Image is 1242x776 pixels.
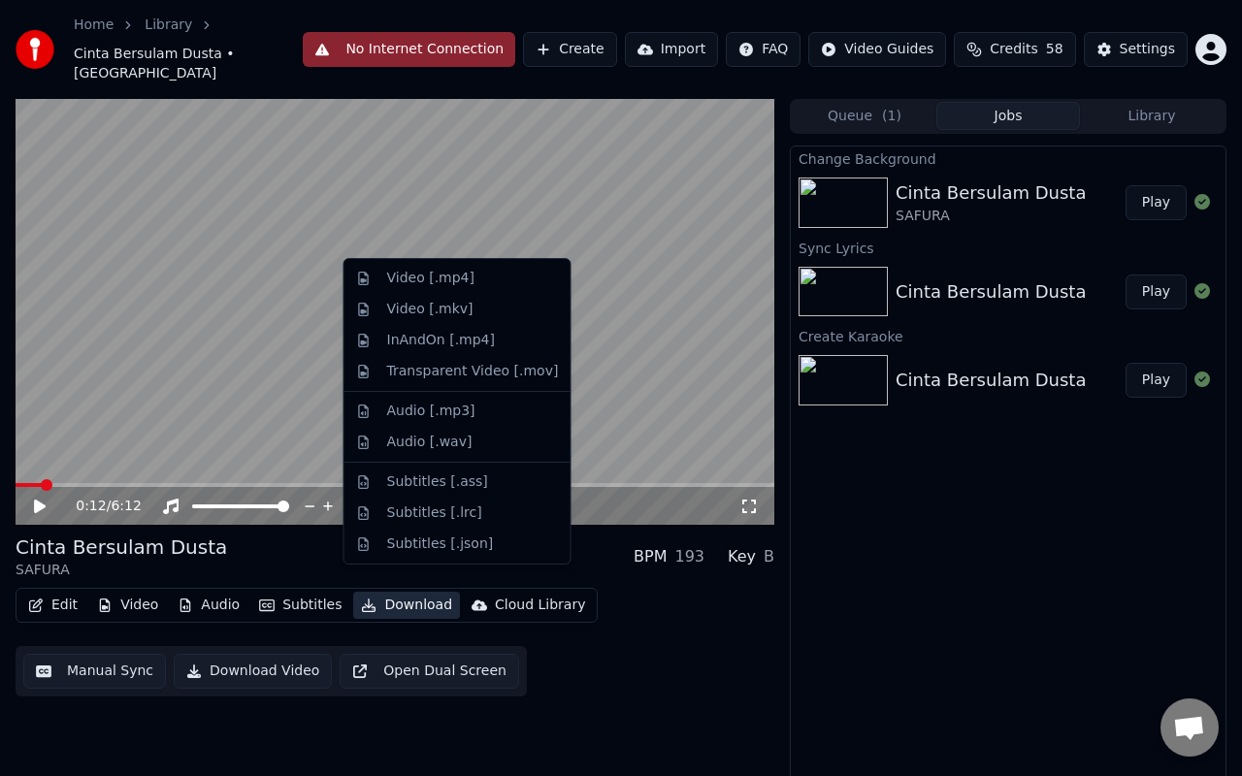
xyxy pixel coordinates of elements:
[16,30,54,69] img: youka
[23,654,166,689] button: Manual Sync
[1084,32,1188,67] button: Settings
[634,545,667,568] div: BPM
[76,497,122,516] div: /
[954,32,1075,67] button: Credits58
[896,367,1086,394] div: Cinta Bersulam Dusta
[387,331,496,350] div: InAndOn [.mp4]
[1080,102,1224,130] button: Library
[764,545,774,568] div: B
[1046,40,1063,59] span: 58
[16,533,227,561] div: Cinta Bersulam Dusta
[387,503,482,523] div: Subtitles [.lrc]
[808,32,946,67] button: Video Guides
[523,32,617,67] button: Create
[882,107,901,126] span: ( 1 )
[170,592,247,619] button: Audio
[896,278,1086,306] div: Cinta Bersulam Dusta
[76,497,106,516] span: 0:12
[1126,363,1187,398] button: Play
[896,179,1086,207] div: Cinta Bersulam Dusta
[728,545,756,568] div: Key
[145,16,192,35] a: Library
[16,561,227,580] div: SAFURA
[1126,185,1187,220] button: Play
[353,592,460,619] button: Download
[387,433,473,452] div: Audio [.wav]
[495,596,585,615] div: Cloud Library
[791,236,1226,259] div: Sync Lyrics
[936,102,1080,130] button: Jobs
[625,32,718,67] button: Import
[674,545,704,568] div: 193
[74,45,303,83] span: Cinta Bersulam Dusta • [GEOGRAPHIC_DATA]
[793,102,936,130] button: Queue
[387,269,474,288] div: Video [.mp4]
[74,16,303,83] nav: breadcrumb
[387,402,475,421] div: Audio [.mp3]
[387,534,494,554] div: Subtitles [.json]
[251,592,349,619] button: Subtitles
[1126,275,1187,309] button: Play
[387,362,559,381] div: Transparent Video [.mov]
[1160,698,1219,757] a: Open chat
[387,300,474,319] div: Video [.mkv]
[89,592,166,619] button: Video
[990,40,1037,59] span: Credits
[726,32,801,67] button: FAQ
[174,654,332,689] button: Download Video
[1120,40,1175,59] div: Settings
[791,324,1226,347] div: Create Karaoke
[111,497,141,516] span: 6:12
[20,592,85,619] button: Edit
[303,32,515,67] button: No Internet Connection
[791,146,1226,170] div: Change Background
[340,654,519,689] button: Open Dual Screen
[387,472,488,492] div: Subtitles [.ass]
[74,16,114,35] a: Home
[896,207,1086,226] div: SAFURA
